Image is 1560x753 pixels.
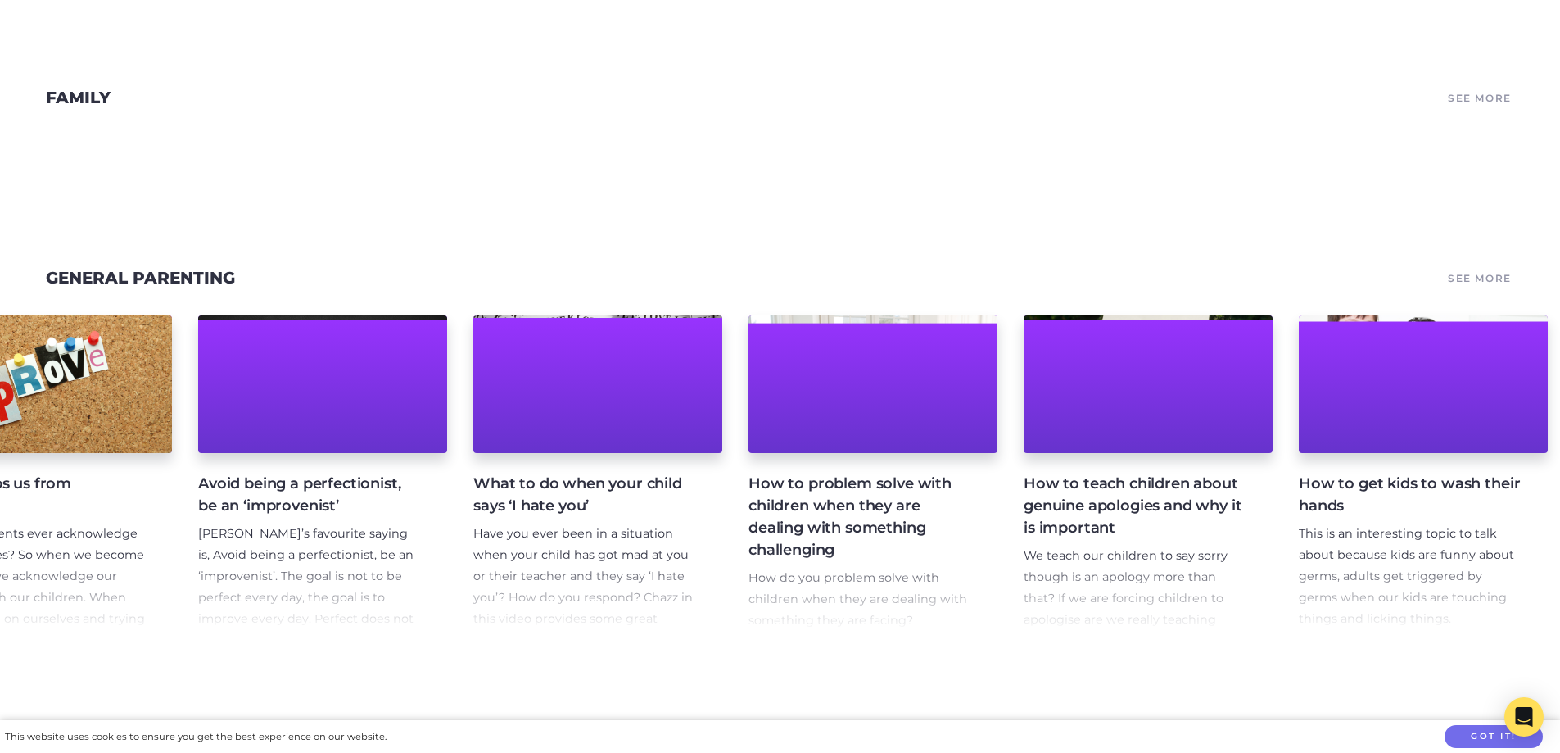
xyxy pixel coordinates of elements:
a: Avoid being a perfectionist, be an ‘improvenist’ [PERSON_NAME]’s favourite saying is, Avoid being... [198,315,447,630]
button: Got it! [1445,725,1543,749]
h4: Avoid being a perfectionist, be an ‘improvenist’ [198,473,421,517]
a: What to do when your child says ‘I hate you’ Have you ever been in a situation when your child ha... [473,315,722,630]
a: Family [46,88,111,107]
a: How to problem solve with children when they are dealing with something challenging How do you pr... [748,315,997,630]
a: General Parenting [46,268,235,288]
h4: What to do when your child says ‘I hate you’ [473,473,696,517]
a: How to get kids to wash their hands This is an interesting topic to talk about because kids are f... [1299,315,1548,630]
h4: How to get kids to wash their hands [1299,473,1522,517]
p: Have you ever been in a situation when your child has got mad at you or their teacher and they sa... [473,524,696,693]
a: How to teach children about genuine apologies and why it is important We teach our children to sa... [1024,315,1273,630]
a: See More [1445,266,1514,289]
h4: How to teach children about genuine apologies and why it is important [1024,473,1246,539]
a: See More [1445,86,1514,109]
h4: How to problem solve with children when they are dealing with something challenging [748,473,971,561]
div: This website uses cookies to ensure you get the best experience on our website. [5,728,387,746]
div: Open Intercom Messenger [1504,697,1544,737]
